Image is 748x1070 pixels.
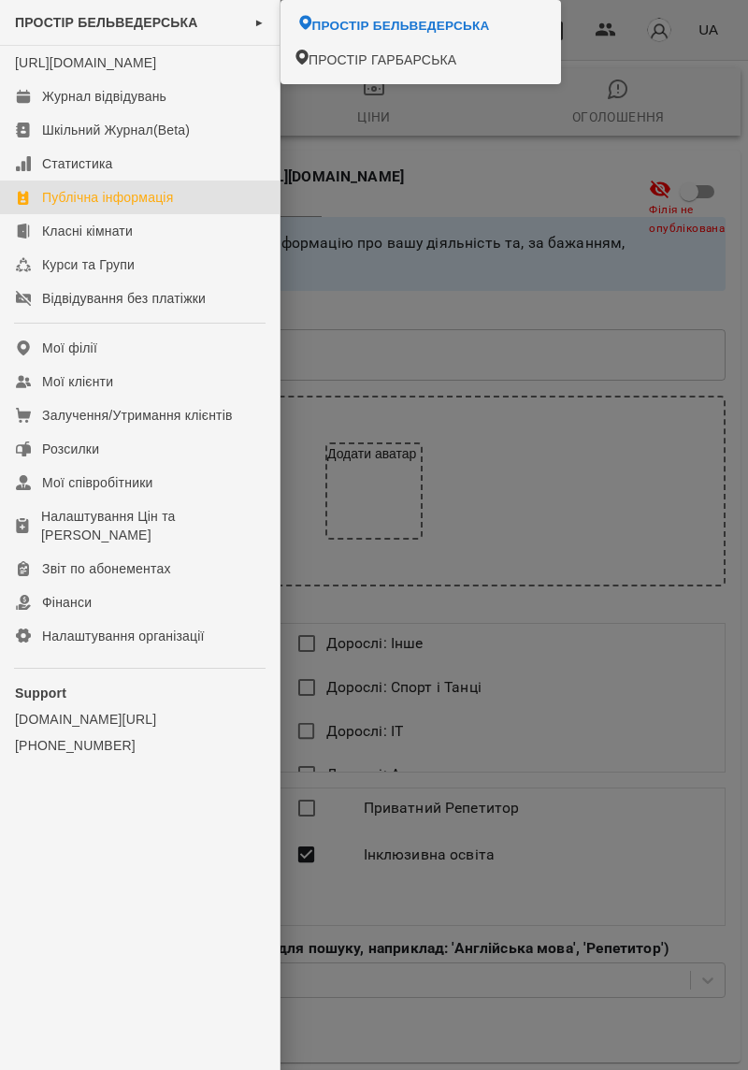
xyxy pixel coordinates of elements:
div: Журнал відвідувань [42,87,166,106]
a: [URL][DOMAIN_NAME] [15,55,156,70]
a: [DOMAIN_NAME][URL] [15,710,265,729]
div: Фінанси [42,593,92,612]
div: Статистика [42,154,113,173]
div: Розсилки [42,440,99,458]
div: Класні кімнати [42,222,133,240]
a: [PHONE_NUMBER] [15,736,265,755]
div: Шкільний Журнал(Beta) [42,121,190,139]
div: Публічна інформація [42,188,173,207]
p: Support [15,684,265,702]
div: Курси та Групи [42,255,135,274]
div: Звіт по абонементах [42,559,171,578]
div: Мої філії [42,339,97,357]
span: ПРОСТІР БЕЛЬВЕДЕРСЬКА [15,15,198,30]
div: Налаштування Цін та [PERSON_NAME] [41,507,265,544]
div: Залучення/Утримання клієнтів [42,406,233,425]
div: Відвідування без платіжки [42,289,206,308]
div: Мої співробітники [42,473,153,492]
span: ПРОСТІР БЕЛЬВЕДЕРСЬКА [312,16,490,34]
div: Налаштування організації [42,627,205,645]
span: ► [254,15,265,30]
div: Мої клієнти [42,372,113,391]
span: ПРОСТІР ГАРБАРСЬКА [309,51,456,69]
